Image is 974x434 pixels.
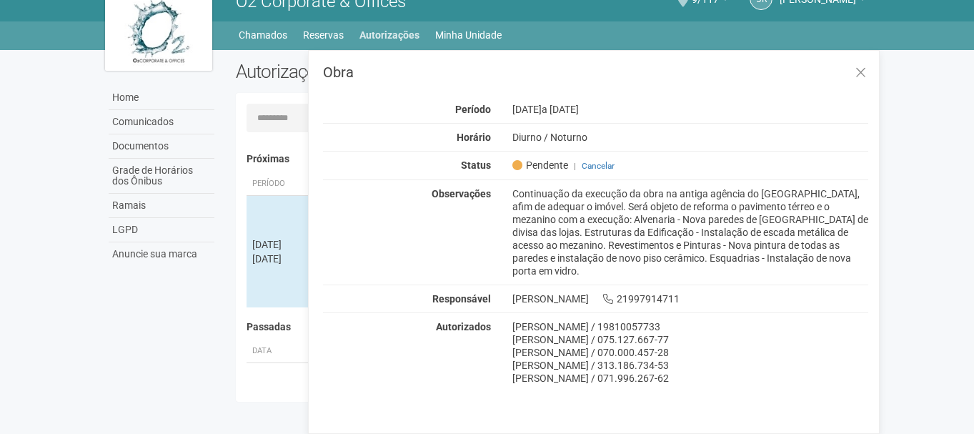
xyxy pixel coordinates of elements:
[109,159,214,194] a: Grade de Horários dos Ônibus
[512,333,869,346] div: [PERSON_NAME] / 075.127.667-77
[359,25,419,45] a: Autorizações
[109,218,214,242] a: LGPD
[502,131,880,144] div: Diurno / Noturno
[455,104,491,115] strong: Período
[502,292,880,305] div: [PERSON_NAME] 21997914711
[239,25,287,45] a: Chamados
[247,172,311,196] th: Período
[247,340,311,363] th: Data
[502,187,880,277] div: Continuação da execução da obra na antiga agência do [GEOGRAPHIC_DATA], afim de adequar o imóvel....
[512,346,869,359] div: [PERSON_NAME] / 070.000.457-28
[109,86,214,110] a: Home
[512,372,869,385] div: [PERSON_NAME] / 071.996.267-62
[109,242,214,266] a: Anuncie sua marca
[435,25,502,45] a: Minha Unidade
[436,321,491,332] strong: Autorizados
[432,293,491,305] strong: Responsável
[109,110,214,134] a: Comunicados
[582,161,615,171] a: Cancelar
[432,188,491,199] strong: Observações
[252,252,305,266] div: [DATE]
[247,154,859,164] h4: Próximas
[236,61,542,82] h2: Autorizações
[542,104,579,115] span: a [DATE]
[252,237,305,252] div: [DATE]
[574,161,576,171] span: |
[303,25,344,45] a: Reservas
[109,194,214,218] a: Ramais
[512,320,869,333] div: [PERSON_NAME] / 19810057733
[457,132,491,143] strong: Horário
[461,159,491,171] strong: Status
[512,159,568,172] span: Pendente
[323,65,868,79] h3: Obra
[109,134,214,159] a: Documentos
[512,359,869,372] div: [PERSON_NAME] / 313.186.734-53
[502,103,880,116] div: [DATE]
[247,322,859,332] h4: Passadas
